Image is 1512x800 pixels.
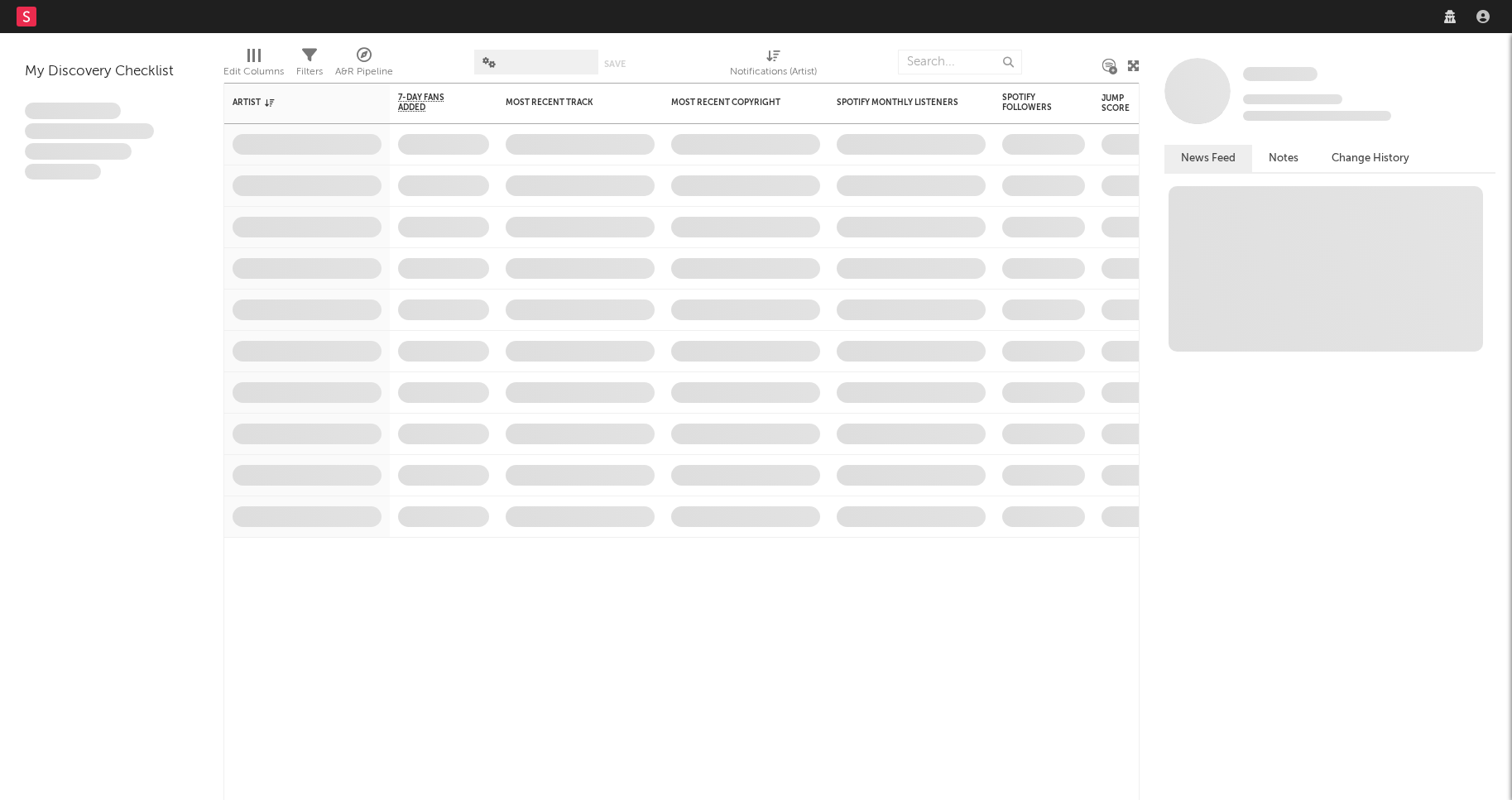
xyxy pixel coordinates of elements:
button: Notes [1252,145,1315,172]
span: Integer aliquet in purus et [25,123,154,140]
span: Praesent ac interdum [25,143,132,160]
span: Tracking Since: [DATE] [1243,94,1342,104]
span: 0 fans last week [1243,111,1391,121]
div: Filters [296,62,323,82]
div: Edit Columns [223,62,284,82]
div: Notifications (Artist) [730,62,817,82]
span: Aliquam viverra [25,164,101,180]
span: Lorem ipsum dolor [25,103,121,119]
div: Most Recent Copyright [671,98,795,108]
span: Some Artist [1243,67,1318,81]
div: Edit Columns [223,41,284,89]
span: 7-Day Fans Added [398,93,464,113]
div: A&R Pipeline [335,41,393,89]
div: Artist [233,98,357,108]
button: News Feed [1164,145,1252,172]
div: Spotify Monthly Listeners [837,98,961,108]
button: Change History [1315,145,1426,172]
div: Most Recent Track [506,98,630,108]
div: Filters [296,41,323,89]
div: Notifications (Artist) [730,41,817,89]
a: Some Artist [1243,66,1318,83]
button: Save [604,60,626,69]
div: A&R Pipeline [335,62,393,82]
input: Search... [898,50,1022,74]
div: Jump Score [1102,93,1143,113]
div: Spotify Followers [1002,93,1060,113]
div: My Discovery Checklist [25,62,199,82]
